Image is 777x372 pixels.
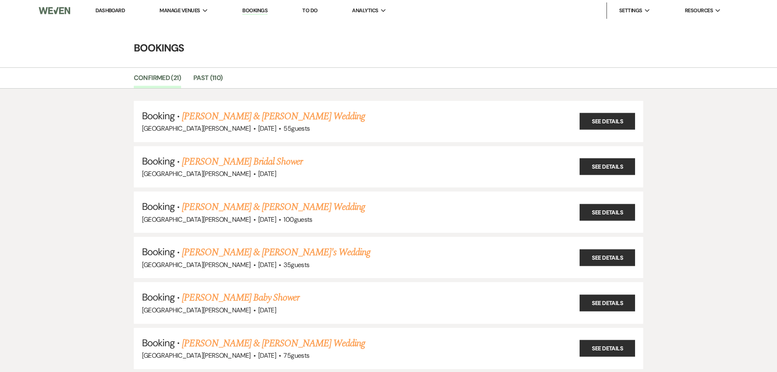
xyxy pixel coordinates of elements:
[619,7,642,15] span: Settings
[142,351,251,360] span: [GEOGRAPHIC_DATA][PERSON_NAME]
[142,261,251,269] span: [GEOGRAPHIC_DATA][PERSON_NAME]
[142,336,175,349] span: Booking
[95,7,125,14] a: Dashboard
[39,2,70,19] img: Weven Logo
[142,200,175,213] span: Booking
[182,154,303,169] a: [PERSON_NAME] Bridal Shower
[580,204,635,221] a: See Details
[142,215,251,224] span: [GEOGRAPHIC_DATA][PERSON_NAME]
[193,73,223,88] a: Past (110)
[142,291,175,303] span: Booking
[258,215,276,224] span: [DATE]
[182,200,365,214] a: [PERSON_NAME] & [PERSON_NAME] Wedding
[580,249,635,266] a: See Details
[242,7,268,15] a: Bookings
[685,7,713,15] span: Resources
[283,351,309,360] span: 75 guests
[142,109,175,122] span: Booking
[134,73,181,88] a: Confirmed (21)
[142,169,251,178] span: [GEOGRAPHIC_DATA][PERSON_NAME]
[182,290,299,305] a: [PERSON_NAME] Baby Shower
[580,113,635,130] a: See Details
[258,124,276,133] span: [DATE]
[580,294,635,311] a: See Details
[580,340,635,357] a: See Details
[142,124,251,133] span: [GEOGRAPHIC_DATA][PERSON_NAME]
[182,109,365,124] a: [PERSON_NAME] & [PERSON_NAME] Wedding
[95,41,682,55] h4: Bookings
[142,306,251,314] span: [GEOGRAPHIC_DATA][PERSON_NAME]
[258,169,276,178] span: [DATE]
[302,7,317,14] a: To Do
[182,245,370,260] a: [PERSON_NAME] & [PERSON_NAME]'s Wedding
[258,306,276,314] span: [DATE]
[352,7,378,15] span: Analytics
[142,155,175,167] span: Booking
[283,261,309,269] span: 35 guests
[283,124,310,133] span: 55 guests
[258,261,276,269] span: [DATE]
[142,245,175,258] span: Booking
[159,7,200,15] span: Manage Venues
[283,215,312,224] span: 100 guests
[580,158,635,175] a: See Details
[258,351,276,360] span: [DATE]
[182,336,365,351] a: [PERSON_NAME] & [PERSON_NAME] Wedding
